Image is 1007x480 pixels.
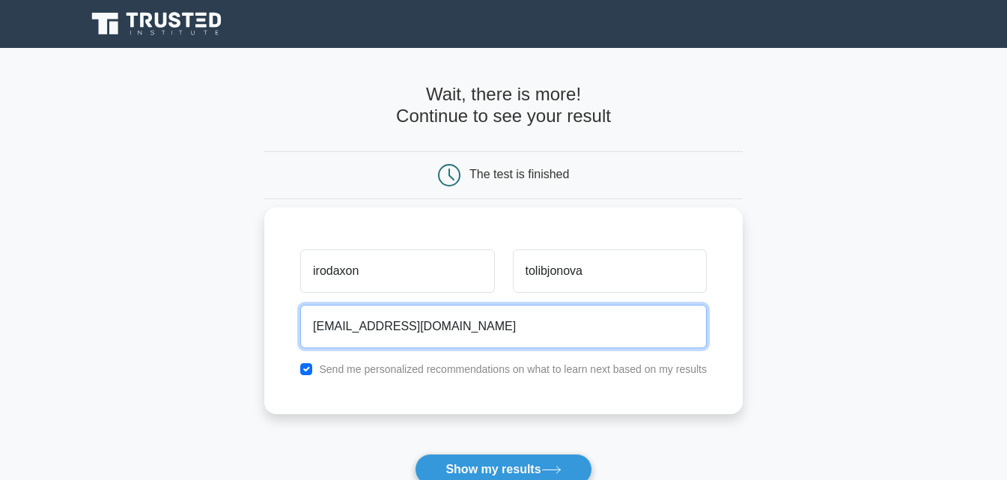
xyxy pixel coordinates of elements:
label: Send me personalized recommendations on what to learn next based on my results [319,363,707,375]
input: Email [300,305,707,348]
input: Last name [513,249,707,293]
h4: Wait, there is more! Continue to see your result [264,84,743,127]
div: The test is finished [469,168,569,180]
input: First name [300,249,494,293]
